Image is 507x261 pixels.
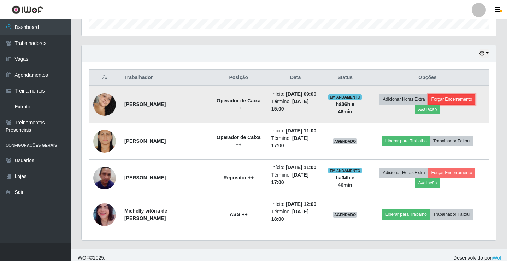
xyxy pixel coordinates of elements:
[124,138,166,144] strong: [PERSON_NAME]
[217,135,261,148] strong: Operador de Caixa ++
[428,94,476,104] button: Forçar Encerramento
[93,124,116,158] img: 1693145473232.jpeg
[93,87,116,122] img: 1750087788307.jpeg
[271,98,320,113] li: Término:
[491,255,501,261] a: iWof
[271,90,320,98] li: Início:
[328,94,362,100] span: EM ANDAMENTO
[271,171,320,186] li: Término:
[379,94,428,104] button: Adicionar Horas Extra
[430,209,473,219] button: Trabalhador Faltou
[366,70,489,86] th: Opções
[333,212,358,218] span: AGENDADO
[271,208,320,223] li: Término:
[336,101,354,114] strong: há 06 h e 46 min
[415,178,440,188] button: Avaliação
[210,70,267,86] th: Posição
[336,175,354,188] strong: há 04 h e 46 min
[124,101,166,107] strong: [PERSON_NAME]
[124,175,166,180] strong: [PERSON_NAME]
[12,5,43,14] img: CoreUI Logo
[120,70,210,86] th: Trabalhador
[76,255,89,261] span: IWOF
[324,70,366,86] th: Status
[415,105,440,114] button: Avaliação
[382,136,430,146] button: Liberar para Trabalho
[286,91,316,97] time: [DATE] 09:00
[223,175,254,180] strong: Repositor ++
[124,208,167,221] strong: Michelly vitória de [PERSON_NAME]
[286,165,316,170] time: [DATE] 11:00
[430,136,473,146] button: Trabalhador Faltou
[267,70,324,86] th: Data
[271,201,320,208] li: Início:
[271,127,320,135] li: Início:
[379,168,428,178] button: Adicionar Horas Extra
[286,128,316,134] time: [DATE] 11:00
[271,135,320,149] li: Término:
[93,163,116,193] img: 1700332760077.jpeg
[271,164,320,171] li: Início:
[230,212,248,217] strong: ASG ++
[428,168,476,178] button: Forçar Encerramento
[328,168,362,173] span: EM ANDAMENTO
[382,209,430,219] button: Liberar para Trabalho
[217,98,261,111] strong: Operador de Caixa ++
[333,138,358,144] span: AGENDADO
[286,201,316,207] time: [DATE] 12:00
[93,189,116,239] img: 1757643718286.jpeg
